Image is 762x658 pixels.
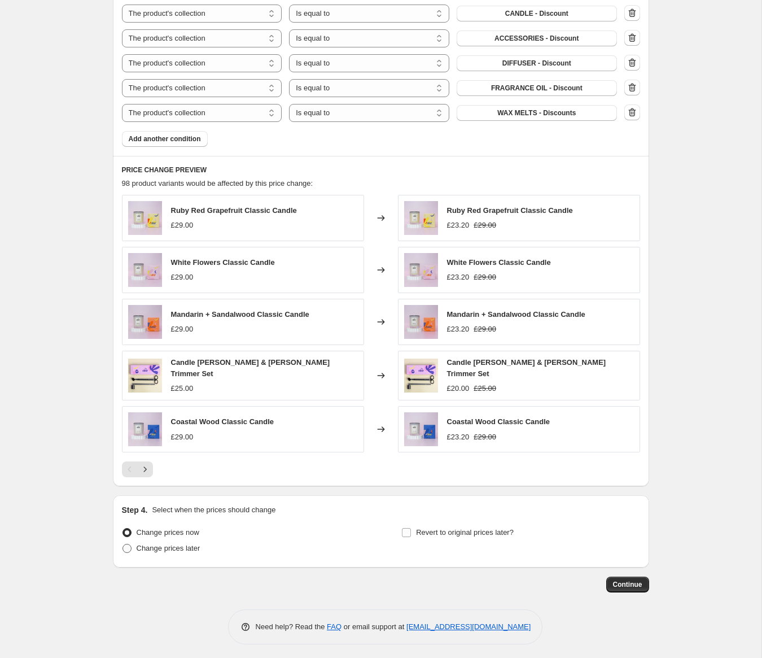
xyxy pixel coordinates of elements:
span: White Flowers Classic Candle [171,258,275,267]
strike: £25.00 [474,383,496,394]
strike: £29.00 [474,220,496,231]
div: £29.00 [171,272,194,283]
span: Change prices later [137,544,200,552]
span: Mandarin + Sandalwood Classic Candle [447,310,585,319]
button: ACCESSORIES - Discount [457,30,617,46]
button: FRAGRANCE OIL - Discount [457,80,617,96]
span: Need help? Read the [256,622,327,631]
a: [EMAIL_ADDRESS][DOMAIN_NAME] [406,622,531,631]
button: Continue [606,577,649,592]
div: £29.00 [171,220,194,231]
img: OlorWickTrimmer_SnufferSet_1_80x.jpg [404,359,438,393]
span: CANDLE - Discount [505,9,568,18]
button: WAX MELTS - Discounts [457,105,617,121]
a: FAQ [327,622,341,631]
div: £29.00 [171,432,194,443]
strike: £29.00 [474,432,496,443]
button: Add another condition [122,131,208,147]
img: OlorMandarin_SandalwoodClassicCandle_1_80x.jpg [128,305,162,339]
div: £25.00 [171,383,194,394]
nav: Pagination [122,461,153,477]
span: Coastal Wood Classic Candle [171,417,274,426]
span: Candle [PERSON_NAME] & [PERSON_NAME] Trimmer Set [171,358,330,378]
div: £20.00 [447,383,470,394]
button: CANDLE - Discount [457,6,617,21]
h2: Step 4. [122,504,148,516]
img: OlorCoastalWoodClassicCandle_1_80x.jpg [128,412,162,446]
span: White Flowers Classic Candle [447,258,551,267]
span: Change prices now [137,528,199,537]
div: £23.20 [447,220,470,231]
img: OlorWickTrimmer_SnufferSet_1_80x.jpg [128,359,162,393]
img: OlorRubyRedGrapefruitClassicCandle_1_80x.jpg [404,201,438,235]
span: WAX MELTS - Discounts [497,108,576,117]
span: DIFFUSER - Discount [502,59,571,68]
button: DIFFUSER - Discount [457,55,617,71]
span: or email support at [341,622,406,631]
div: £23.20 [447,432,470,443]
strike: £29.00 [474,324,496,335]
span: Candle [PERSON_NAME] & [PERSON_NAME] Trimmer Set [447,358,606,378]
strike: £29.00 [474,272,496,283]
span: Revert to original prices later? [416,528,514,537]
span: ACCESSORIES - Discount [494,34,579,43]
span: FRAGRANCE OIL - Discount [491,84,583,93]
span: Ruby Red Grapefruit Classic Candle [447,206,573,215]
img: OlorMandarin_SandalwoodClassicCandle_1_80x.jpg [404,305,438,339]
button: Next [137,461,153,477]
h6: PRICE CHANGE PREVIEW [122,165,640,175]
p: Select when the prices should change [152,504,275,516]
span: Add another condition [129,134,201,143]
img: OlorWhiteFlowersClassicCandle_1_80x.jpg [404,253,438,287]
span: Continue [613,580,642,589]
span: Mandarin + Sandalwood Classic Candle [171,310,309,319]
img: OlorRubyRedGrapefruitClassicCandle_1_80x.jpg [128,201,162,235]
div: £29.00 [171,324,194,335]
img: OlorCoastalWoodClassicCandle_1_80x.jpg [404,412,438,446]
span: Coastal Wood Classic Candle [447,417,550,426]
span: Ruby Red Grapefruit Classic Candle [171,206,297,215]
div: £23.20 [447,324,470,335]
div: £23.20 [447,272,470,283]
img: OlorWhiteFlowersClassicCandle_1_80x.jpg [128,253,162,287]
span: 98 product variants would be affected by this price change: [122,179,313,188]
